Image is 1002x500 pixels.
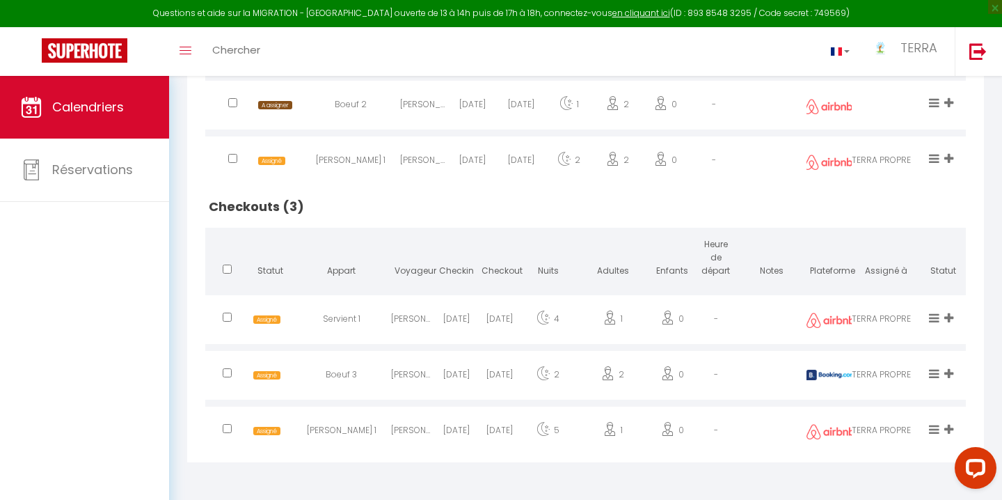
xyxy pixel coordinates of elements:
div: [DATE] [497,140,545,185]
div: [DATE] [449,84,497,130]
div: 2 [593,84,641,130]
span: A assigner [258,101,292,110]
div: 4 [521,299,575,344]
span: Réservations [52,161,133,178]
div: 1 [545,84,593,130]
div: 0 [642,140,690,185]
a: Chercher [202,27,271,76]
img: ... [870,40,891,55]
span: Assigné [253,427,280,436]
span: Assigné [253,371,280,380]
img: Super Booking [42,38,127,63]
div: [DATE] [478,410,521,455]
th: Voyageur [391,228,434,292]
div: 2 [545,140,593,185]
div: 1 [575,299,651,344]
span: TERRA [900,39,937,56]
div: [DATE] [478,299,521,344]
div: - [694,410,738,455]
div: [DATE] [434,354,477,400]
div: - [690,140,738,185]
img: booking2.png [806,370,855,380]
h2: Checkouts (3) [205,185,966,228]
th: Enfants [651,228,694,292]
img: logout [969,42,987,60]
div: 0 [642,84,690,130]
th: Nuits [521,228,575,292]
div: 1 [575,410,651,455]
th: Adultes [575,228,651,292]
div: Servient 1 [292,299,391,344]
div: [DATE] [478,354,521,400]
div: [DATE] [449,140,497,185]
div: - [694,354,738,400]
div: 0 [651,410,694,455]
th: Notes [738,228,806,292]
div: [PERSON_NAME] 1 [301,140,400,185]
th: Checkout [478,228,521,292]
div: 0 [651,299,694,344]
img: airbnb2.png [804,155,853,170]
span: Assigné [258,157,285,166]
img: airbnb2.png [806,313,855,328]
th: Statut [921,228,967,292]
img: airbnb2.png [806,424,855,439]
div: [DATE] [497,84,545,130]
div: 2 [521,354,575,400]
th: Assigné à [852,228,920,292]
span: Calendriers [52,98,124,116]
img: airbnb2.png [804,99,853,114]
div: Boeuf 3 [292,354,391,400]
th: Heure de départ [694,228,738,292]
iframe: LiveChat chat widget [944,442,1002,500]
div: - [694,299,738,344]
div: [PERSON_NAME] [391,410,434,455]
div: [PERSON_NAME] [391,299,434,344]
span: Chercher [212,42,260,57]
div: [DATE] [434,299,477,344]
div: TERRA PROPRETÉ [852,299,920,344]
div: - [690,84,738,130]
div: [DATE] [434,410,477,455]
span: Appart [327,265,356,276]
div: 0 [651,354,694,400]
a: ... TERRA [860,27,955,76]
div: 2 [575,354,651,400]
th: Checkin [434,228,477,292]
div: [PERSON_NAME] 1 [292,410,391,455]
span: Assigné [253,315,280,325]
div: [PERSON_NAME] [400,140,448,185]
div: TERRA PROPRETÉ [852,140,920,185]
a: en cliquant ici [612,7,670,19]
div: TERRA PROPRETÉ [852,410,920,455]
div: TERRA PROPRETÉ [852,354,920,400]
div: 2 [593,140,641,185]
div: [PERSON_NAME] [391,354,434,400]
div: [PERSON_NAME] [400,84,448,130]
th: Plateforme [806,228,852,292]
span: Statut [257,265,283,276]
div: 5 [521,410,575,455]
div: Boeuf 2 [301,84,400,130]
